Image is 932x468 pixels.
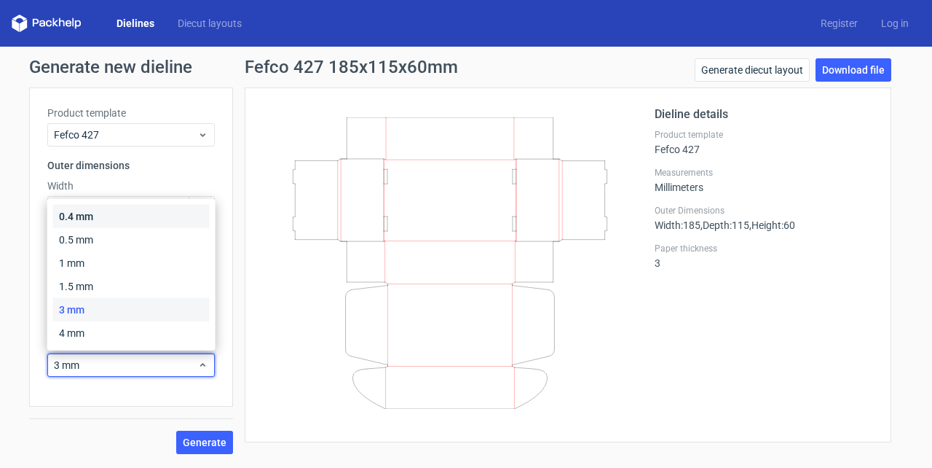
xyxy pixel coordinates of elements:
div: 0.4 mm [53,205,210,228]
h2: Dieline details [655,106,873,123]
a: Log in [869,16,920,31]
div: 4 mm [53,321,210,345]
div: Fefco 427 [655,129,873,155]
label: Paper thickness [655,243,873,254]
h1: Generate new dieline [29,58,903,76]
a: Generate diecut layout [695,58,810,82]
label: Outer Dimensions [655,205,873,217]
div: 0.5 mm [53,228,210,251]
a: Download file [815,58,891,82]
span: Generate [183,437,226,448]
div: 1 mm [53,251,210,275]
label: Width [47,179,215,193]
a: Dielines [105,16,166,31]
div: 3 mm [53,298,210,321]
div: Millimeters [655,167,873,193]
span: , Depth : 115 [700,219,749,231]
h3: Outer dimensions [47,158,215,173]
a: Register [809,16,869,31]
label: Product template [47,106,215,120]
div: 1.5 mm [53,275,210,298]
span: Width : 185 [655,219,700,231]
span: mm [189,197,214,219]
button: Generate [176,431,233,454]
span: , Height : 60 [749,219,795,231]
a: Diecut layouts [166,16,253,31]
label: Measurements [655,167,873,179]
h1: Fefco 427 185x115x60mm [245,58,458,76]
span: Fefco 427 [54,128,197,142]
label: Product template [655,129,873,141]
span: 3 mm [54,358,197,373]
div: 3 [655,243,873,269]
